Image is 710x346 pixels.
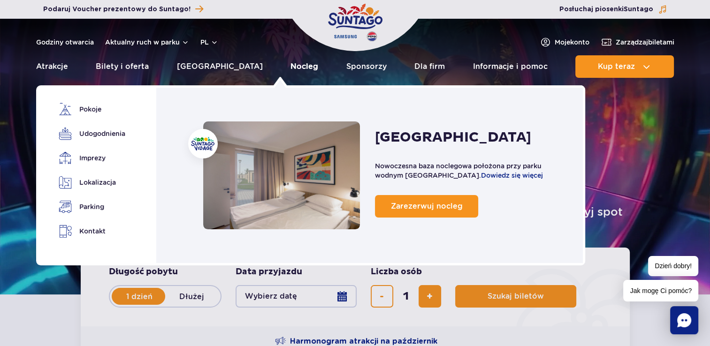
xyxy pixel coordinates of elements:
[481,172,543,179] a: Dowiedz się więcej
[59,151,122,165] a: Imprezy
[391,202,463,211] span: Zarezerwuj nocleg
[648,256,698,276] span: Dzień dobry!
[36,38,94,47] a: Godziny otwarcia
[623,280,698,301] span: Jak mogę Ci pomóc?
[414,55,445,78] a: Dla firm
[59,200,122,213] a: Parking
[670,306,698,334] div: Chat
[191,137,214,150] img: Suntago
[59,103,122,116] a: Pokoje
[601,37,674,48] a: Zarządzajbiletami
[540,37,589,48] a: Mojekonto
[290,55,318,78] a: Nocleg
[375,195,478,218] a: Zarezerwuj nocleg
[555,38,589,47] span: Moje konto
[36,55,68,78] a: Atrakcje
[375,161,564,180] p: Nowoczesna baza noclegowa położona przy parku wodnym [GEOGRAPHIC_DATA].
[200,38,218,47] button: pl
[375,128,531,146] h2: [GEOGRAPHIC_DATA]
[473,55,548,78] a: Informacje i pomoc
[575,55,674,78] button: Kup teraz
[96,55,149,78] a: Bilety i oferta
[59,225,122,238] a: Kontakt
[105,38,189,46] button: Aktualny ruch w parku
[598,62,635,71] span: Kup teraz
[203,121,360,229] a: Nocleg
[616,38,674,47] span: Zarządzaj biletami
[59,176,122,189] a: Lokalizacja
[59,127,122,140] a: Udogodnienia
[177,55,263,78] a: [GEOGRAPHIC_DATA]
[346,55,387,78] a: Sponsorzy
